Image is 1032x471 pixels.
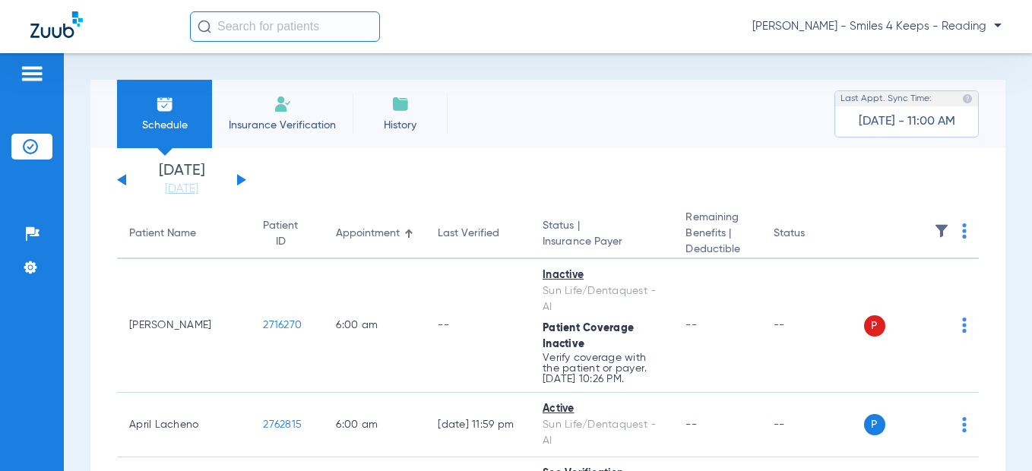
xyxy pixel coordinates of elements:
td: -- [426,259,530,393]
img: Manual Insurance Verification [274,95,292,113]
li: [DATE] [136,163,227,197]
span: P [864,414,885,435]
span: Last Appt. Sync Time: [840,91,932,106]
span: Insurance Payer [543,234,661,250]
td: [PERSON_NAME] [117,259,251,393]
span: 2716270 [263,320,302,330]
img: Zuub Logo [30,11,83,38]
div: Inactive [543,267,661,283]
p: Verify coverage with the patient or payer. [DATE] 10:26 PM. [543,352,661,384]
div: Patient Name [129,226,196,242]
span: P [864,315,885,337]
div: Last Verified [438,226,518,242]
a: [DATE] [136,182,227,197]
div: Patient Name [129,226,239,242]
span: -- [685,320,697,330]
div: Appointment [336,226,413,242]
img: filter.svg [934,223,949,239]
img: last sync help info [962,93,973,104]
span: -- [685,419,697,430]
th: Status [761,210,864,259]
div: Appointment [336,226,400,242]
span: 2762815 [263,419,302,430]
img: History [391,95,410,113]
th: Remaining Benefits | [673,210,761,259]
span: Deductible [685,242,749,258]
span: [DATE] - 11:00 AM [859,114,955,129]
img: hamburger-icon [20,65,44,83]
span: Patient Coverage Inactive [543,323,634,349]
div: Patient ID [263,218,312,250]
td: [DATE] 11:59 PM [426,393,530,457]
td: 6:00 AM [324,259,426,393]
th: Status | [530,210,673,259]
span: Schedule [128,118,201,133]
div: Patient ID [263,218,298,250]
div: Sun Life/Dentaquest - AI [543,417,661,449]
img: group-dot-blue.svg [962,223,967,239]
td: 6:00 AM [324,393,426,457]
img: Schedule [156,95,174,113]
div: Active [543,401,661,417]
td: -- [761,393,864,457]
div: Last Verified [438,226,499,242]
span: [PERSON_NAME] - Smiles 4 Keeps - Reading [752,19,1002,34]
input: Search for patients [190,11,380,42]
td: -- [761,259,864,393]
iframe: Chat Widget [956,398,1032,471]
td: April Lacheno [117,393,251,457]
img: Search Icon [198,20,211,33]
span: History [364,118,436,133]
div: Sun Life/Dentaquest - AI [543,283,661,315]
img: group-dot-blue.svg [962,318,967,333]
span: Insurance Verification [223,118,341,133]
